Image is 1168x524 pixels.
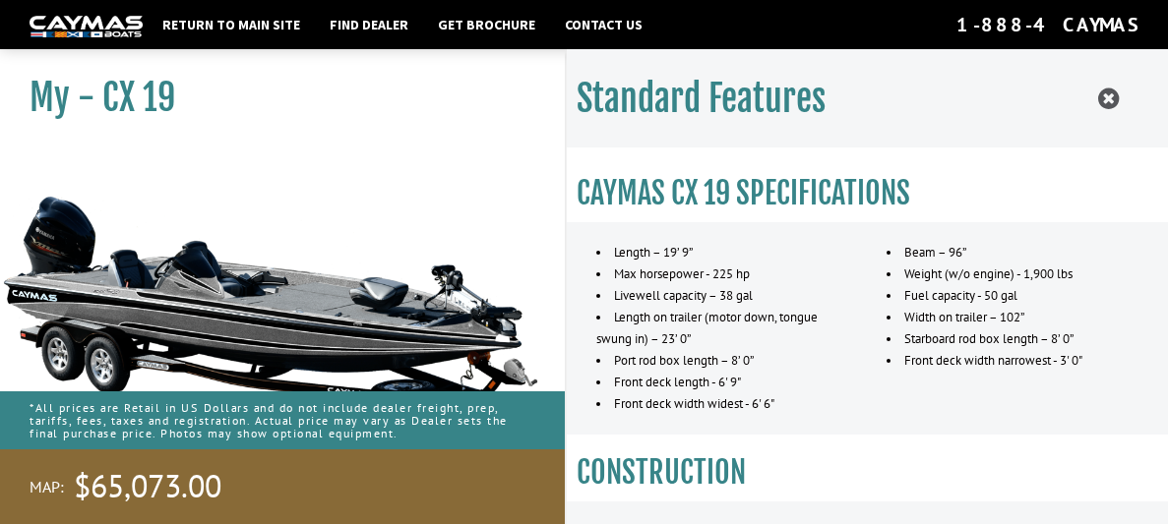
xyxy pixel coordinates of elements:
[74,466,221,507] span: $65,073.00
[596,307,848,350] li: Length on trailer (motor down, tongue swung in) – 23’ 0”
[577,77,826,121] h2: Standard Features
[30,391,535,450] p: *All prices are Retail in US Dollars and do not include dealer freight, prep, tariffs, fees, taxe...
[428,12,545,37] a: Get Brochure
[596,372,848,393] li: Front deck length - 6' 9"
[887,350,1138,372] li: Front deck width narrowest - 3' 0"
[577,175,1159,211] h3: CAYMAS CX 19 SPECIFICATIONS
[887,307,1138,328] li: Width on trailer – 102”
[596,242,848,263] li: Length – 19’ 9”
[577,454,1159,491] h3: CONSTRUCTION
[887,285,1138,307] li: Fuel capacity - 50 gal
[555,12,652,37] a: Contact Us
[153,12,310,37] a: Return to main site
[30,477,64,497] span: MAP:
[596,285,848,307] li: Livewell capacity – 38 gal
[887,328,1138,350] li: Starboard rod box length – 8’ 0”
[320,12,418,37] a: Find Dealer
[596,393,848,415] li: Front deck width widest - 6' 6"
[956,12,1138,37] div: 1-888-4CAYMAS
[887,263,1138,285] li: Weight (w/o engine) - 1,900 lbs
[887,242,1138,263] li: Beam – 96”
[30,16,143,36] img: white-logo-c9c8dbefe5ff5ceceb0f0178aa75bf4bb51f6bca0971e226c86eb53dfe498488.png
[596,350,848,372] li: Port rod box length – 8’ 0”
[596,263,848,285] li: Max horsepower - 225 hp
[30,76,516,120] h1: My - CX 19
